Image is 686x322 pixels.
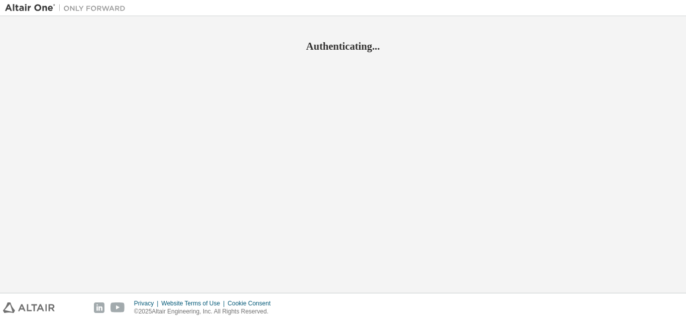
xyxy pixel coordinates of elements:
div: Website Terms of Use [161,299,227,307]
img: Altair One [5,3,131,13]
div: Cookie Consent [227,299,276,307]
p: © 2025 Altair Engineering, Inc. All Rights Reserved. [134,307,277,316]
img: youtube.svg [110,302,125,313]
div: Privacy [134,299,161,307]
h2: Authenticating... [5,40,681,53]
img: linkedin.svg [94,302,104,313]
img: altair_logo.svg [3,302,55,313]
